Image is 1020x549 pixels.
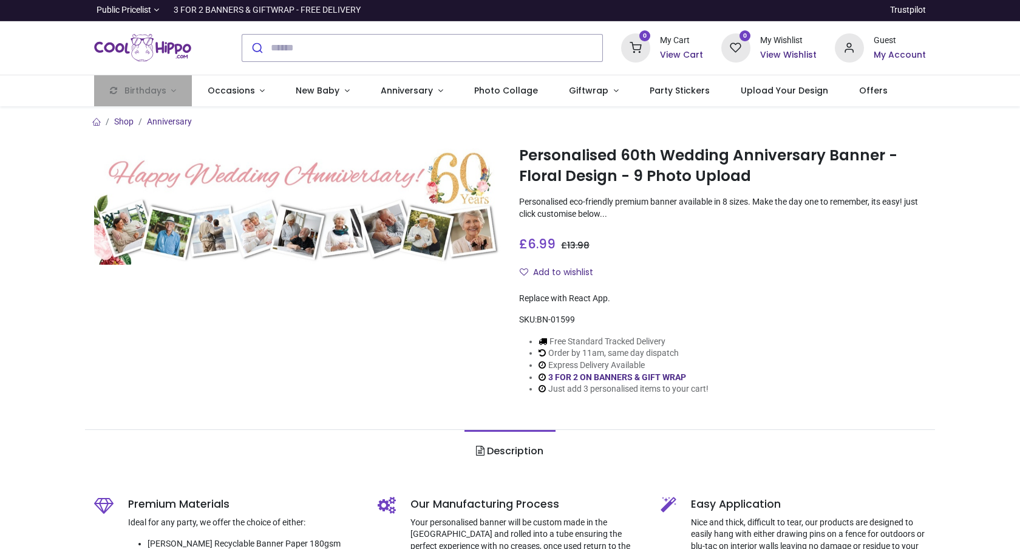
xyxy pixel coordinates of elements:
a: 3 FOR 2 ON BANNERS & GIFT WRAP [548,372,686,382]
a: Logo of Cool Hippo [94,31,191,65]
a: My Account [874,49,926,61]
a: View Cart [660,49,703,61]
span: Offers [859,84,888,97]
h1: Personalised 60th Wedding Anniversary Banner - Floral Design - 9 Photo Upload [519,145,926,187]
li: Order by 11am, same day dispatch [539,347,709,360]
span: £ [519,235,556,253]
span: £ [561,239,590,251]
a: Occasions [192,75,280,107]
span: Party Stickers [650,84,710,97]
li: Free Standard Tracked Delivery [539,336,709,348]
h5: Our Manufacturing Process [410,497,643,512]
a: Shop [114,117,134,126]
span: Occasions [208,84,255,97]
p: Ideal for any party, we offer the choice of either: [128,517,359,529]
p: Personalised eco-friendly premium banner available in 8 sizes. Make the day one to remember, its ... [519,196,926,220]
span: Anniversary [381,84,433,97]
div: Replace with React App. [519,293,926,305]
h5: Easy Application [691,497,926,512]
div: My Wishlist [760,35,817,47]
a: New Baby [280,75,365,107]
button: Add to wishlistAdd to wishlist [519,262,603,283]
a: Description [464,430,555,472]
img: Cool Hippo [94,31,191,65]
a: Public Pricelist [94,4,159,16]
a: View Wishlist [760,49,817,61]
span: Photo Collage [474,84,538,97]
sup: 0 [639,30,651,42]
sup: 0 [739,30,751,42]
span: New Baby [296,84,339,97]
a: 0 [721,42,750,52]
img: Personalised 60th Wedding Anniversary Banner - Floral Design - 9 Photo Upload [94,143,501,265]
span: 6.99 [528,235,556,253]
a: Trustpilot [890,4,926,16]
a: Anniversary [365,75,458,107]
a: 0 [621,42,650,52]
li: Just add 3 personalised items to your cart! [539,383,709,395]
span: Upload Your Design [741,84,828,97]
a: Anniversary [147,117,192,126]
div: Guest [874,35,926,47]
span: BN-01599 [537,315,575,324]
h5: Premium Materials [128,497,359,512]
div: My Cart [660,35,703,47]
i: Add to wishlist [520,268,528,276]
a: Giftwrap [553,75,634,107]
button: Submit [242,35,271,61]
li: Express Delivery Available [539,360,709,372]
div: 3 FOR 2 BANNERS & GIFTWRAP - FREE DELIVERY [174,4,361,16]
span: Giftwrap [569,84,608,97]
span: Public Pricelist [97,4,151,16]
div: SKU: [519,314,926,326]
span: 13.98 [567,239,590,251]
